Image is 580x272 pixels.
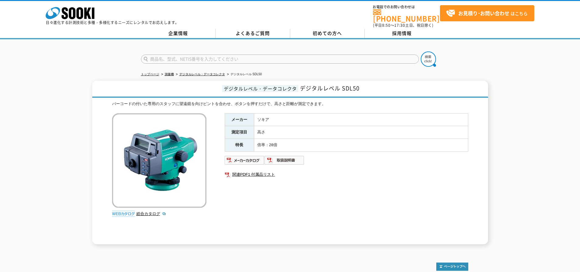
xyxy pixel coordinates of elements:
strong: お見積り･お問い合わせ [458,9,509,17]
li: デジタルレベル SDL50 [226,71,262,78]
a: 総合カタログ [136,211,166,216]
img: 取扱説明書 [265,155,304,165]
td: ソキア [254,113,468,126]
a: [PHONE_NUMBER] [373,9,440,22]
p: 日々進化する計測技術と多種・多様化するニーズにレンタルでお応えします。 [46,21,179,24]
a: メーカーカタログ [225,159,265,164]
span: (平日 ～ 土日、祝日除く) [373,23,433,28]
a: 測量機 [165,72,174,76]
a: 採用情報 [365,29,439,38]
span: お電話でのお問い合わせは [373,5,440,9]
a: よくあるご質問 [216,29,290,38]
div: バーコードの付いた専用のスタッフに望遠鏡を向けピントを合わせ、ボタンを押すだけで、高さと距離が測定できます。 [112,101,468,107]
span: 初めての方へ [313,30,342,37]
a: デジタルレベル・データコレクタ [179,72,225,76]
span: デジタルレベル・データコレクタ [222,85,298,92]
a: 取扱説明書 [265,159,304,164]
span: はこちら [446,9,528,18]
span: デジタルレベル SDL50 [300,84,360,92]
a: トップページ [141,72,159,76]
th: メーカー [225,113,254,126]
a: 初めての方へ [290,29,365,38]
td: 倍率：28倍 [254,139,468,152]
td: 高さ [254,126,468,139]
span: 8:50 [382,23,391,28]
img: メーカーカタログ [225,155,265,165]
th: 特長 [225,139,254,152]
img: デジタルレベル SDL50 [112,113,206,208]
a: 企業情報 [141,29,216,38]
span: 17:30 [394,23,405,28]
th: 測定項目 [225,126,254,139]
a: お見積り･お問い合わせはこちら [440,5,534,21]
a: 関連PDF1 付属品リスト [225,171,468,178]
input: 商品名、型式、NETIS番号を入力してください [141,55,419,64]
img: btn_search.png [421,51,436,67]
img: トップページへ [436,263,468,271]
img: webカタログ [112,211,135,217]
